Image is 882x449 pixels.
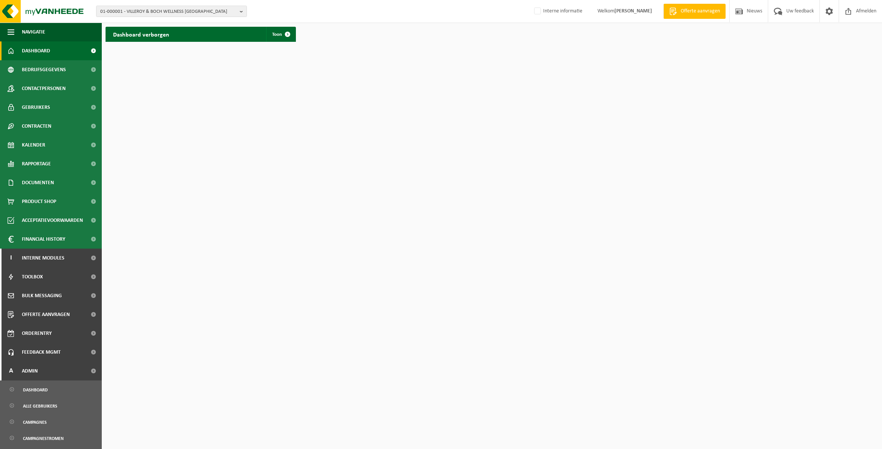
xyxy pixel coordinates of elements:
a: Campagnestromen [2,431,100,445]
span: Offerte aanvragen [22,305,70,324]
span: A [8,362,14,380]
label: Interne informatie [533,6,582,17]
span: Contactpersonen [22,79,66,98]
span: Admin [22,362,38,380]
button: 01-000001 - VILLEROY & BOCH WELLNESS [GEOGRAPHIC_DATA] [96,6,247,17]
a: Campagnes [2,415,100,429]
span: Toolbox [22,267,43,286]
span: Acceptatievoorwaarden [22,211,83,230]
span: Product Shop [22,192,56,211]
h2: Dashboard verborgen [106,27,177,41]
span: Feedback MGMT [22,343,61,362]
span: Orderentry Goedkeuring [22,324,85,343]
span: Kalender [22,136,45,154]
span: I [8,249,14,267]
span: Rapportage [22,154,51,173]
span: Dashboard [22,41,50,60]
span: Dashboard [23,383,48,397]
span: Financial History [22,230,65,249]
span: 01-000001 - VILLEROY & BOCH WELLNESS [GEOGRAPHIC_DATA] [100,6,237,17]
a: Alle gebruikers [2,399,100,413]
span: Campagnes [23,415,47,429]
strong: [PERSON_NAME] [614,8,652,14]
span: Gebruikers [22,98,50,117]
span: Alle gebruikers [23,399,57,413]
a: Toon [266,27,295,42]
span: Navigatie [22,23,45,41]
span: Contracten [22,117,51,136]
span: Offerte aanvragen [679,8,722,15]
span: Campagnestromen [23,431,64,446]
span: Toon [272,32,282,37]
span: Bulk Messaging [22,286,62,305]
a: Dashboard [2,382,100,397]
span: Documenten [22,173,54,192]
span: Interne modules [22,249,64,267]
a: Offerte aanvragen [663,4,726,19]
span: Bedrijfsgegevens [22,60,66,79]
